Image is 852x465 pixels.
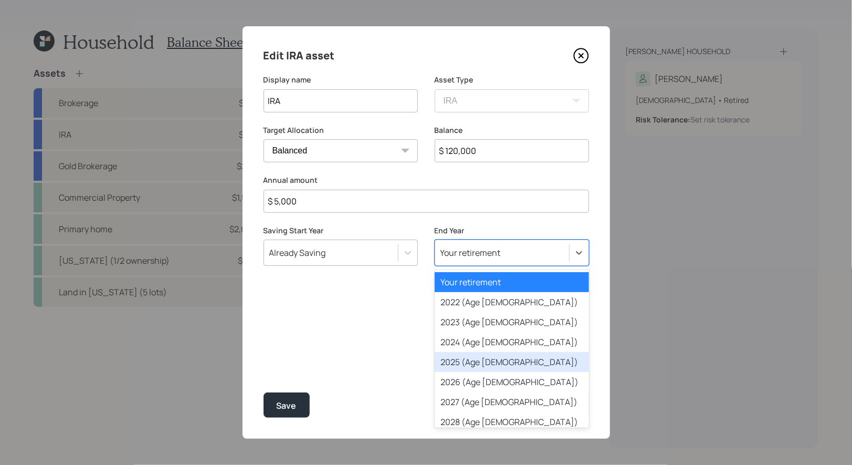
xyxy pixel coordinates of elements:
[435,75,589,85] label: Asset Type
[277,399,297,413] div: Save
[269,247,326,259] div: Already Saving
[435,312,589,332] div: 2023 (Age [DEMOGRAPHIC_DATA])
[435,412,589,432] div: 2028 (Age [DEMOGRAPHIC_DATA])
[435,352,589,372] div: 2025 (Age [DEMOGRAPHIC_DATA])
[264,175,589,185] label: Annual amount
[435,292,589,312] div: 2022 (Age [DEMOGRAPHIC_DATA])
[435,392,589,412] div: 2027 (Age [DEMOGRAPHIC_DATA])
[435,332,589,352] div: 2024 (Age [DEMOGRAPHIC_DATA])
[264,225,418,236] label: Saving Start Year
[264,125,418,136] label: Target Allocation
[440,247,501,259] div: Your retirement
[264,392,310,418] button: Save
[435,272,589,292] div: Your retirement
[435,372,589,392] div: 2026 (Age [DEMOGRAPHIC_DATA])
[264,75,418,85] label: Display name
[264,47,335,64] h4: Edit IRA asset
[435,225,589,236] label: End Year
[435,125,589,136] label: Balance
